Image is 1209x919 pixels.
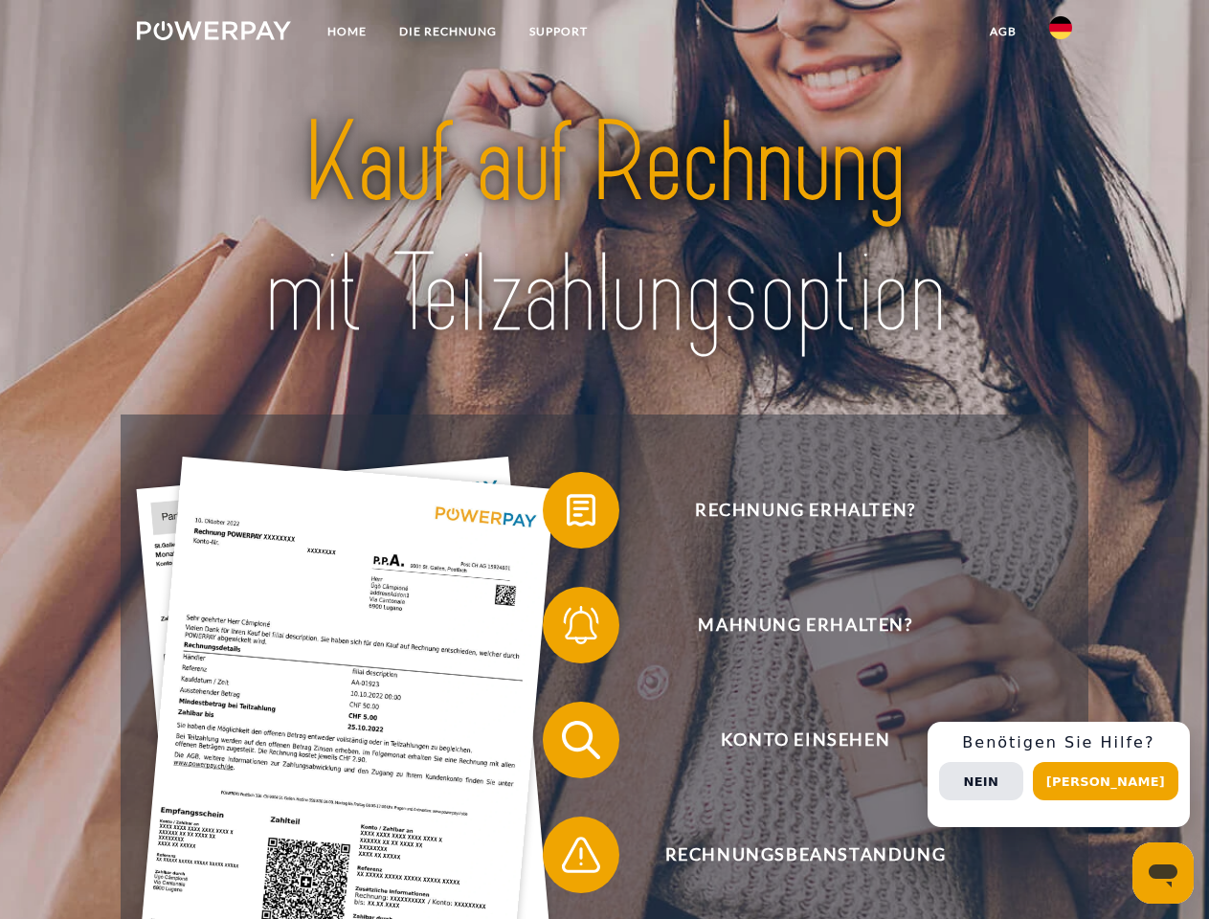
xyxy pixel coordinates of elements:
img: qb_bell.svg [557,601,605,649]
button: Rechnung erhalten? [543,472,1041,549]
a: SUPPORT [513,14,604,49]
button: Konto einsehen [543,702,1041,778]
img: de [1049,16,1072,39]
a: Home [311,14,383,49]
img: qb_bill.svg [557,486,605,534]
img: title-powerpay_de.svg [183,92,1026,367]
iframe: Schaltfläche zum Öffnen des Messaging-Fensters [1132,842,1194,904]
button: Rechnungsbeanstandung [543,817,1041,893]
div: Schnellhilfe [928,722,1190,827]
a: agb [974,14,1033,49]
span: Konto einsehen [571,702,1040,778]
button: Nein [939,762,1023,800]
button: Mahnung erhalten? [543,587,1041,663]
span: Rechnung erhalten? [571,472,1040,549]
span: Rechnungsbeanstandung [571,817,1040,893]
img: qb_search.svg [557,716,605,764]
img: qb_warning.svg [557,831,605,879]
a: DIE RECHNUNG [383,14,513,49]
img: logo-powerpay-white.svg [137,21,291,40]
button: [PERSON_NAME] [1033,762,1178,800]
span: Mahnung erhalten? [571,587,1040,663]
h3: Benötigen Sie Hilfe? [939,733,1178,752]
